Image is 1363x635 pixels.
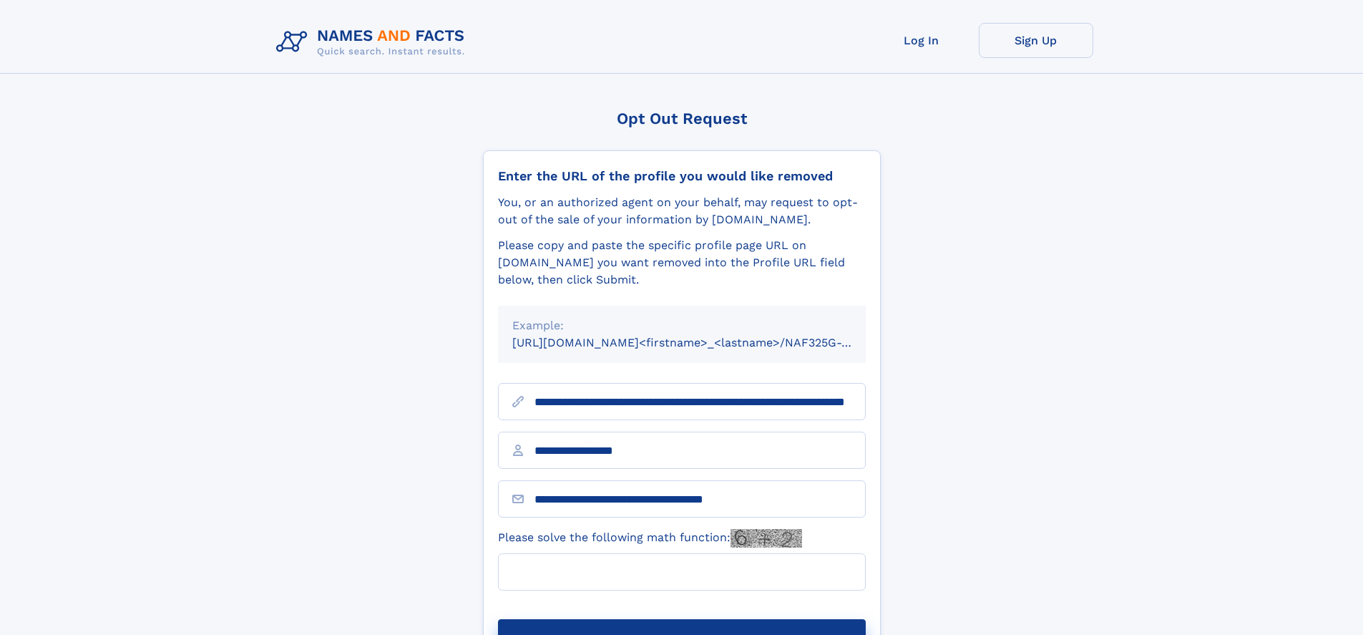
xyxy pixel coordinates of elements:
div: Please copy and paste the specific profile page URL on [DOMAIN_NAME] you want removed into the Pr... [498,237,866,289]
div: You, or an authorized agent on your behalf, may request to opt-out of the sale of your informatio... [498,194,866,228]
label: Please solve the following math function: [498,529,802,548]
a: Sign Up [979,23,1093,58]
img: Logo Names and Facts [270,23,477,62]
div: Example: [512,317,851,334]
div: Enter the URL of the profile you would like removed [498,168,866,184]
small: [URL][DOMAIN_NAME]<firstname>_<lastname>/NAF325G-xxxxxxxx [512,336,893,349]
a: Log In [864,23,979,58]
div: Opt Out Request [483,110,881,127]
